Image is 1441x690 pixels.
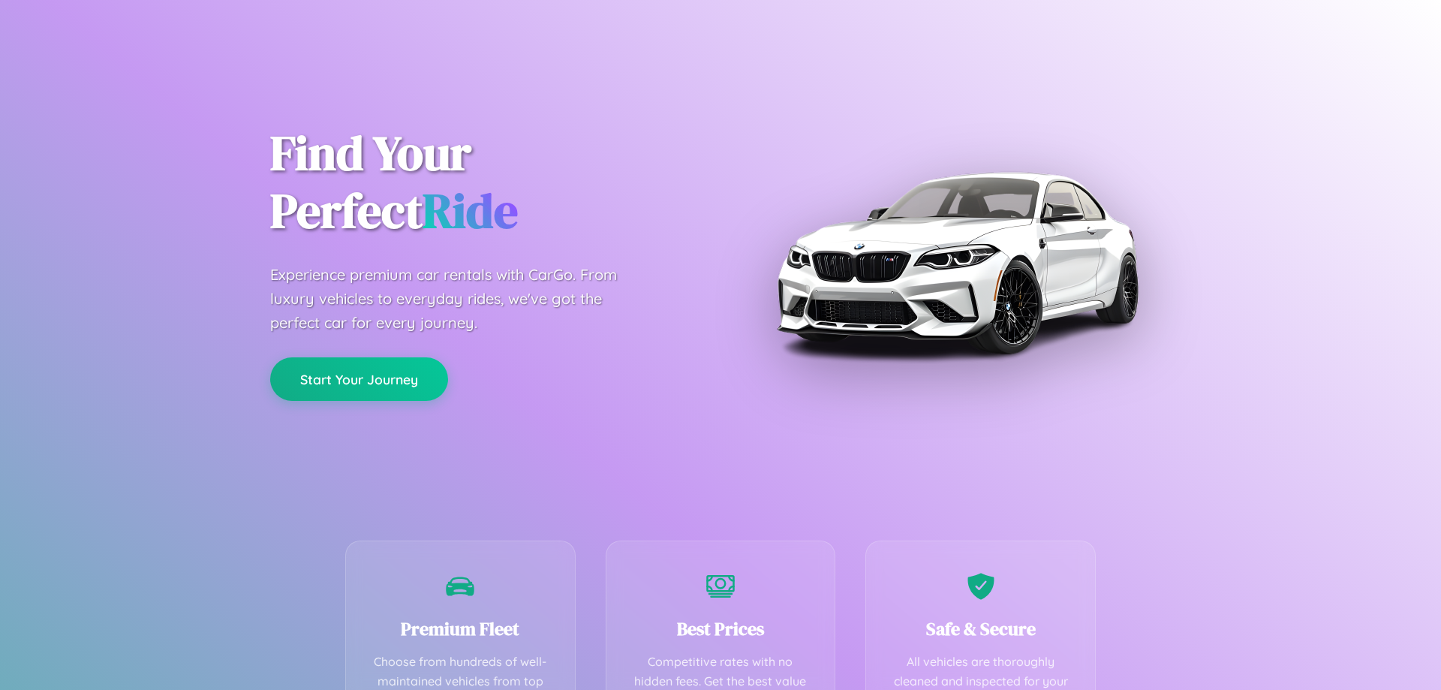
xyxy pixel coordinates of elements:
[270,263,645,335] p: Experience premium car rentals with CarGo. From luxury vehicles to everyday rides, we've got the ...
[423,178,518,243] span: Ride
[769,75,1145,450] img: Premium BMW car rental vehicle
[270,357,448,401] button: Start Your Journey
[629,616,813,641] h3: Best Prices
[889,616,1072,641] h3: Safe & Secure
[270,125,698,240] h1: Find Your Perfect
[369,616,552,641] h3: Premium Fleet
